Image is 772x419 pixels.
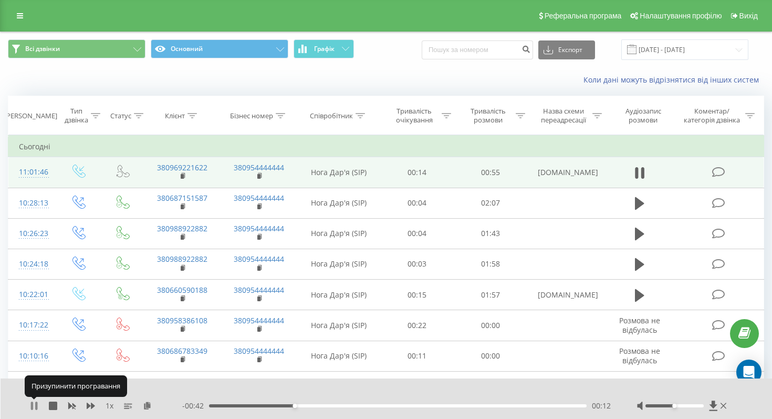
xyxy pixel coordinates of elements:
a: 380988922882 [157,254,207,264]
a: 380954444444 [234,193,284,203]
div: Тип дзвінка [65,107,88,125]
td: [DOMAIN_NAME] [527,280,604,310]
td: 00:55 [454,157,527,188]
span: Графік [314,45,335,53]
td: 00:15 [380,280,453,310]
div: 10:10:16 [19,346,45,366]
button: Основний [151,39,288,58]
a: 380954444444 [234,162,284,172]
input: Пошук за номером [422,40,533,59]
div: Аудіозапис розмови [614,107,673,125]
td: Нога Дар'я (SIP) [297,157,380,188]
a: 380687151587 [157,193,207,203]
a: 380988922882 [157,223,207,233]
td: 00:14 [380,157,453,188]
div: 10:17:22 [19,315,45,335]
td: 01:14 [454,371,527,402]
div: Open Intercom Messenger [736,360,761,385]
div: Accessibility label [673,404,677,408]
td: Нога Дар'я (SIP) [297,341,380,371]
a: 380954444444 [234,223,284,233]
td: 00:59 [380,371,453,402]
div: Статус [110,111,131,120]
div: 10:24:18 [19,254,45,274]
a: 380660590188 [157,285,207,295]
a: 380958386108 [157,315,207,325]
a: 380686783349 [157,346,207,356]
span: Вихід [739,12,758,20]
div: Тривалість очікування [390,107,440,125]
a: 380954444444 [234,315,284,325]
td: [DOMAIN_NAME] [527,157,604,188]
td: 00:22 [380,310,453,341]
td: 00:11 [380,341,453,371]
td: Нога Дар'я (SIP) [297,188,380,218]
button: Графік [294,39,354,58]
a: 380954444444 [234,254,284,264]
td: 00:03 [380,249,453,279]
div: Коментар/категорія дзвінка [681,107,743,125]
a: 380987966509 [157,376,207,386]
td: 01:58 [454,249,527,279]
td: Нога Дар'я (SIP) [297,371,380,402]
div: Співробітник [310,111,353,120]
span: Налаштування профілю [640,12,722,20]
td: 02:07 [454,188,527,218]
span: Розмова не відбулась [619,315,660,335]
span: Розмова не відбулась [619,346,660,365]
div: Призупинити програвання [25,375,127,396]
td: 00:04 [380,188,453,218]
td: 01:43 [454,218,527,249]
td: Нога Дар'я (SIP) [297,310,380,341]
div: [PERSON_NAME] [4,111,57,120]
button: Експорт [538,40,595,59]
a: Коли дані можуть відрізнятися вiд інших систем [583,75,764,85]
button: Всі дзвінки [8,39,145,58]
span: 1 x [106,401,113,411]
td: Сьогодні [8,136,764,157]
td: Нога Дар'я (SIP) [297,218,380,249]
td: Нога Дар'я (SIP) [297,280,380,310]
div: 10:26:23 [19,223,45,244]
span: Реферальна програма [545,12,622,20]
span: Всі дзвінки [25,45,60,53]
td: 00:04 [380,218,453,249]
div: 10:04:48 [19,376,45,397]
div: Клієнт [165,111,185,120]
div: Бізнес номер [230,111,273,120]
td: 00:00 [454,341,527,371]
div: 11:01:46 [19,162,45,182]
span: 00:12 [592,401,611,411]
td: 01:57 [454,280,527,310]
a: 380954444444 [234,346,284,356]
div: Тривалість розмови [463,107,513,125]
td: Нога Дар'я (SIP) [297,249,380,279]
div: Назва схеми переадресації [537,107,590,125]
span: - 00:42 [182,401,209,411]
a: 380954444444 [234,376,284,386]
a: 380954444444 [234,285,284,295]
td: [DOMAIN_NAME] [527,371,604,402]
div: 10:28:13 [19,193,45,213]
div: 10:22:01 [19,284,45,305]
a: 380969221622 [157,162,207,172]
div: Accessibility label [293,404,297,408]
td: 00:00 [454,310,527,341]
